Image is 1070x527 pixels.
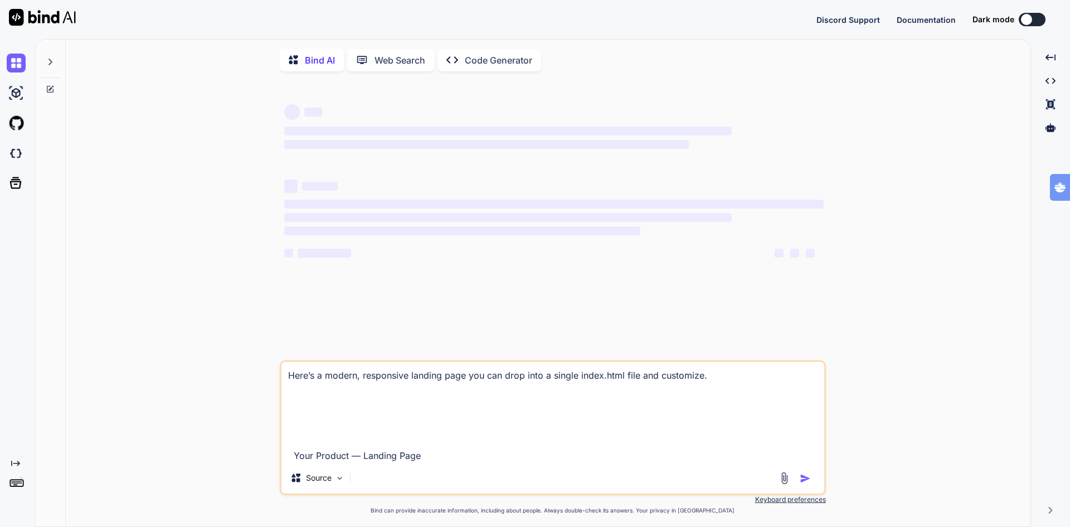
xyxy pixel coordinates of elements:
p: Bind can provide inaccurate information, including about people. Always double-check its answers.... [280,506,826,515]
span: ‌ [284,249,293,258]
span: Discord Support [816,15,880,25]
p: Keyboard preferences [280,495,826,504]
span: ‌ [775,249,784,258]
img: githubLight [7,114,26,133]
textarea: Here’s a modern, responsive landing page you can drop into a single index.html file and customize... [281,362,824,462]
img: darkCloudIdeIcon [7,144,26,163]
span: ‌ [284,226,640,235]
span: ‌ [284,180,298,193]
img: Pick Models [335,473,344,483]
span: ‌ [790,249,799,258]
span: ‌ [302,182,338,191]
span: ‌ [284,127,732,136]
span: Documentation [897,15,956,25]
p: Code Generator [465,54,532,67]
img: icon [800,473,811,484]
span: ‌ [284,213,732,222]
p: Source [306,472,332,484]
img: attachment [778,472,791,485]
span: ‌ [284,140,689,149]
img: chat [7,54,26,72]
img: Bind AI [9,9,76,26]
button: Documentation [897,14,956,26]
span: Dark mode [972,14,1014,25]
span: ‌ [284,200,824,209]
p: Bind AI [305,54,335,67]
img: ai-studio [7,84,26,103]
p: Web Search [374,54,425,67]
span: ‌ [806,249,815,258]
button: Discord Support [816,14,880,26]
span: ‌ [304,108,322,117]
span: ‌ [298,249,351,258]
span: ‌ [284,104,300,120]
